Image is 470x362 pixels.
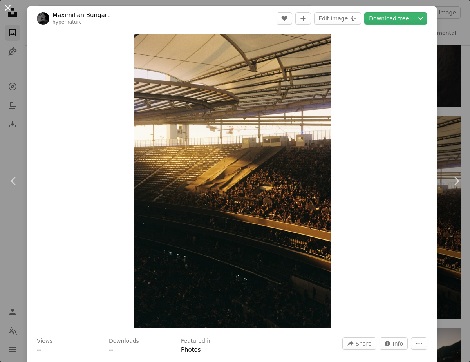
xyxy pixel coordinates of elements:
[364,12,414,25] a: Download free
[411,337,427,350] button: More Actions
[134,34,330,328] img: Stadium seating filled with spectators at sunset.
[109,337,139,345] h3: Downloads
[109,346,113,353] span: --
[393,338,403,349] span: Info
[181,337,212,345] h3: Featured in
[37,12,49,25] img: Go to Maximilian Bungart's profile
[295,12,311,25] button: Add to Collection
[37,337,53,345] h3: Views
[134,34,330,328] button: Zoom in on this image
[380,337,408,350] button: Stats about this image
[109,345,113,355] button: --
[37,345,41,355] button: --
[52,11,110,19] a: Maximilian Bungart
[277,12,292,25] button: Like
[356,338,371,349] span: Share
[37,346,41,353] span: --
[181,346,201,353] a: Photos
[414,12,427,25] button: Choose download size
[342,337,376,350] button: Share this image
[52,19,82,25] a: hypernature
[443,143,470,219] a: Next
[314,12,361,25] button: Edit image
